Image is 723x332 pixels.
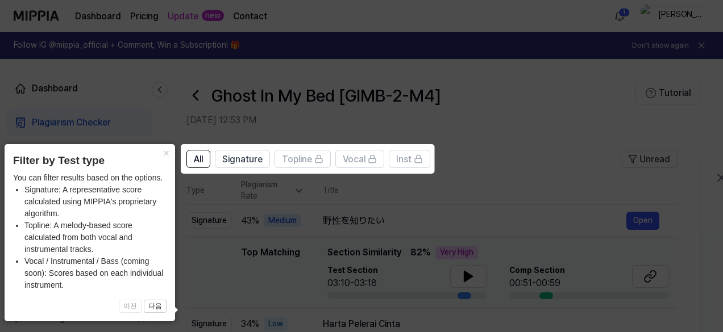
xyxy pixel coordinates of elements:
button: Vocal [335,150,384,168]
button: Signature [215,150,270,168]
li: Signature: A representative score calculated using MIPPIA's proprietary algorithm. [24,184,167,220]
div: You can filter results based on the options. [13,172,167,291]
span: Vocal [343,153,365,166]
li: Vocal / Instrumental / Bass (coming soon): Scores based on each individual instrument. [24,255,167,291]
button: Close [157,144,175,160]
span: Signature [222,153,263,166]
li: Topline: A melody-based score calculated from both vocal and instrumental tracks. [24,220,167,255]
span: Topline [282,153,312,166]
span: Inst [396,153,412,166]
button: Topline [275,150,331,168]
span: All [194,153,203,166]
button: Inst [389,150,430,168]
header: Filter by Test type [13,153,167,169]
button: All [186,150,210,168]
button: 다음 [144,300,167,313]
